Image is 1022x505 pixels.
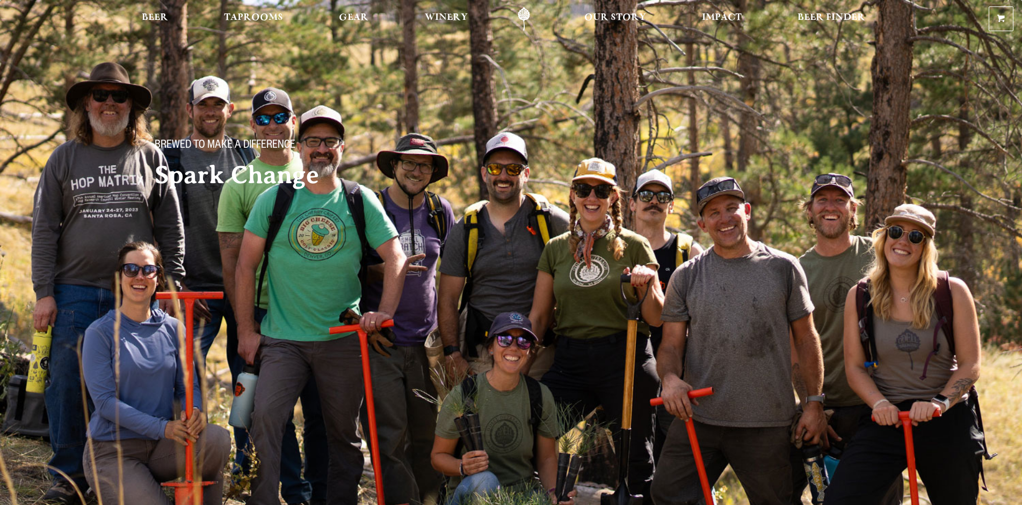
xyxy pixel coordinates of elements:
a: Gear [332,7,375,31]
a: Our Story [577,7,653,31]
span: Winery [425,13,468,22]
a: Taprooms [217,7,290,31]
a: Winery [418,7,475,31]
h2: Spark Change [155,162,490,189]
a: Beer [135,7,175,31]
span: Impact [702,13,742,22]
span: Beer Finder [798,13,865,22]
span: Taprooms [224,13,283,22]
a: Beer Finder [791,7,872,31]
span: Our Story [584,13,646,22]
span: Beer [142,13,168,22]
span: Brewed to make a difference [155,139,295,153]
a: Odell Home [504,7,544,31]
a: Impact [695,7,749,31]
span: Gear [339,13,368,22]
